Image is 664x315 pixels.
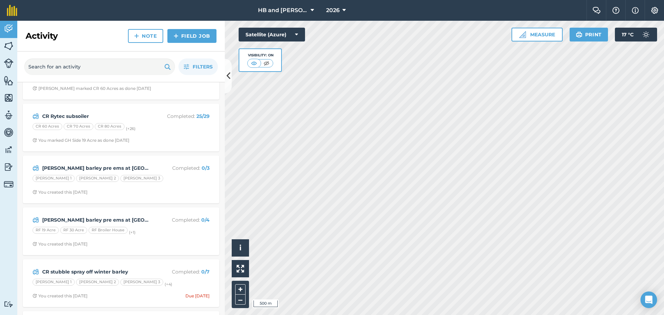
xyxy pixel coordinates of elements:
div: RF Broiler House [89,227,128,234]
strong: [PERSON_NAME] barley pre ems at [GEOGRAPHIC_DATA] [42,164,152,172]
strong: 0 / 7 [201,269,210,275]
span: HB and [PERSON_NAME] [258,6,308,15]
img: svg+xml;base64,PD94bWwgdmVyc2lvbj0iMS4wIiBlbmNvZGluZz0idXRmLTgiPz4KPCEtLSBHZW5lcmF0b3I6IEFkb2JlIE... [4,127,13,138]
a: Note [128,29,163,43]
button: 17 °C [615,28,657,41]
img: Ruler icon [519,31,526,38]
a: [PERSON_NAME] barley pre ems at [GEOGRAPHIC_DATA]Completed: 0/4RF 19 AcreRF 30 AcreRF Broiler Hou... [27,212,215,251]
small: (+ 4 ) [165,282,172,287]
a: [PERSON_NAME] barley pre ems at [GEOGRAPHIC_DATA]Completed: 0/3[PERSON_NAME] 1[PERSON_NAME] 2[PER... [27,160,215,199]
p: Completed : [155,268,210,276]
img: svg+xml;base64,PD94bWwgdmVyc2lvbj0iMS4wIiBlbmNvZGluZz0idXRmLTgiPz4KPCEtLSBHZW5lcmF0b3I6IEFkb2JlIE... [4,145,13,155]
span: i [239,243,241,252]
img: svg+xml;base64,PD94bWwgdmVyc2lvbj0iMS4wIiBlbmNvZGluZz0idXRmLTgiPz4KPCEtLSBHZW5lcmF0b3I6IEFkb2JlIE... [33,112,39,120]
h2: Activity [26,30,58,41]
div: RF 30 Acre [60,227,87,234]
small: (+ 26 ) [126,126,136,131]
div: RF 19 Acre [33,227,59,234]
strong: [PERSON_NAME] barley pre ems at [GEOGRAPHIC_DATA] [42,216,152,224]
img: svg+xml;base64,PD94bWwgdmVyc2lvbj0iMS4wIiBlbmNvZGluZz0idXRmLTgiPz4KPCEtLSBHZW5lcmF0b3I6IEFkb2JlIE... [4,301,13,307]
div: You created this [DATE] [33,189,87,195]
div: [PERSON_NAME] 3 [120,279,163,286]
img: svg+xml;base64,PD94bWwgdmVyc2lvbj0iMS4wIiBlbmNvZGluZz0idXRmLTgiPz4KPCEtLSBHZW5lcmF0b3I6IEFkb2JlIE... [4,24,13,34]
img: svg+xml;base64,PD94bWwgdmVyc2lvbj0iMS4wIiBlbmNvZGluZz0idXRmLTgiPz4KPCEtLSBHZW5lcmF0b3I6IEFkb2JlIE... [639,28,653,41]
div: CR 60 Acres [33,123,62,130]
img: svg+xml;base64,PHN2ZyB4bWxucz0iaHR0cDovL3d3dy53My5vcmcvMjAwMC9zdmciIHdpZHRoPSI1NiIgaGVpZ2h0PSI2MC... [4,93,13,103]
div: CR 80 Acres [95,123,124,130]
img: svg+xml;base64,PHN2ZyB4bWxucz0iaHR0cDovL3d3dy53My5vcmcvMjAwMC9zdmciIHdpZHRoPSIxNCIgaGVpZ2h0PSIyNC... [134,32,139,40]
div: You created this [DATE] [33,293,87,299]
span: Filters [193,63,213,71]
img: svg+xml;base64,PD94bWwgdmVyc2lvbj0iMS4wIiBlbmNvZGluZz0idXRmLTgiPz4KPCEtLSBHZW5lcmF0b3I6IEFkb2JlIE... [33,164,39,172]
span: 2026 [326,6,340,15]
img: svg+xml;base64,PHN2ZyB4bWxucz0iaHR0cDovL3d3dy53My5vcmcvMjAwMC9zdmciIHdpZHRoPSI1MCIgaGVpZ2h0PSI0MC... [250,60,258,67]
p: Completed : [155,216,210,224]
button: i [232,239,249,257]
p: Completed : [155,164,210,172]
img: svg+xml;base64,PD94bWwgdmVyc2lvbj0iMS4wIiBlbmNvZGluZz0idXRmLTgiPz4KPCEtLSBHZW5lcmF0b3I6IEFkb2JlIE... [33,268,39,276]
img: svg+xml;base64,PD94bWwgdmVyc2lvbj0iMS4wIiBlbmNvZGluZz0idXRmLTgiPz4KPCEtLSBHZW5lcmF0b3I6IEFkb2JlIE... [33,216,39,224]
div: [PERSON_NAME] 2 [76,279,119,286]
div: Open Intercom Messenger [640,291,657,308]
div: [PERSON_NAME] marked CR 60 Acres as done [DATE] [33,86,151,91]
div: Visibility: On [247,53,274,58]
span: 17 ° C [622,28,634,41]
img: svg+xml;base64,PHN2ZyB4bWxucz0iaHR0cDovL3d3dy53My5vcmcvMjAwMC9zdmciIHdpZHRoPSIxNyIgaGVpZ2h0PSIxNy... [632,6,639,15]
button: Satellite (Azure) [239,28,305,41]
input: Search for an activity [24,58,175,75]
div: Due [DATE] [185,293,210,299]
strong: CR Rytec subsoiler [42,112,152,120]
img: svg+xml;base64,PHN2ZyB4bWxucz0iaHR0cDovL3d3dy53My5vcmcvMjAwMC9zdmciIHdpZHRoPSI1NiIgaGVpZ2h0PSI2MC... [4,41,13,51]
img: Four arrows, one pointing top left, one top right, one bottom right and the last bottom left [237,265,244,272]
strong: 0 / 3 [202,165,210,171]
img: Clock with arrow pointing clockwise [33,242,37,246]
img: svg+xml;base64,PHN2ZyB4bWxucz0iaHR0cDovL3d3dy53My5vcmcvMjAwMC9zdmciIHdpZHRoPSIxOSIgaGVpZ2h0PSIyNC... [576,30,582,39]
img: svg+xml;base64,PHN2ZyB4bWxucz0iaHR0cDovL3d3dy53My5vcmcvMjAwMC9zdmciIHdpZHRoPSI1NiIgaGVpZ2h0PSI2MC... [4,75,13,86]
img: fieldmargin Logo [7,5,17,16]
img: A cog icon [651,7,659,14]
img: svg+xml;base64,PD94bWwgdmVyc2lvbj0iMS4wIiBlbmNvZGluZz0idXRmLTgiPz4KPCEtLSBHZW5lcmF0b3I6IEFkb2JlIE... [4,58,13,68]
small: (+ 1 ) [129,230,136,235]
div: CR 70 Acres [64,123,93,130]
img: svg+xml;base64,PD94bWwgdmVyc2lvbj0iMS4wIiBlbmNvZGluZz0idXRmLTgiPz4KPCEtLSBHZW5lcmF0b3I6IEFkb2JlIE... [4,179,13,189]
button: – [235,295,246,305]
strong: 0 / 4 [201,217,210,223]
div: [PERSON_NAME] 3 [120,175,163,182]
strong: CR stubble spray off winter barley [42,268,152,276]
img: svg+xml;base64,PD94bWwgdmVyc2lvbj0iMS4wIiBlbmNvZGluZz0idXRmLTgiPz4KPCEtLSBHZW5lcmF0b3I6IEFkb2JlIE... [4,110,13,120]
strong: 25 / 29 [196,113,210,119]
button: Print [570,28,608,41]
img: A question mark icon [612,7,620,14]
img: Two speech bubbles overlapping with the left bubble in the forefront [592,7,601,14]
a: Field Job [167,29,216,43]
div: [PERSON_NAME] 2 [76,175,119,182]
img: Clock with arrow pointing clockwise [33,190,37,194]
img: svg+xml;base64,PHN2ZyB4bWxucz0iaHR0cDovL3d3dy53My5vcmcvMjAwMC9zdmciIHdpZHRoPSI1MCIgaGVpZ2h0PSI0MC... [262,60,271,67]
img: svg+xml;base64,PD94bWwgdmVyc2lvbj0iMS4wIiBlbmNvZGluZz0idXRmLTgiPz4KPCEtLSBHZW5lcmF0b3I6IEFkb2JlIE... [4,162,13,172]
div: [PERSON_NAME] 1 [33,175,75,182]
img: Clock with arrow pointing clockwise [33,138,37,142]
button: Measure [511,28,563,41]
img: Clock with arrow pointing clockwise [33,294,37,298]
button: Filters [178,58,218,75]
button: + [235,284,246,295]
img: svg+xml;base64,PHN2ZyB4bWxucz0iaHR0cDovL3d3dy53My5vcmcvMjAwMC9zdmciIHdpZHRoPSIxNCIgaGVpZ2h0PSIyNC... [174,32,178,40]
div: [PERSON_NAME] 1 [33,279,75,286]
a: CR Rytec subsoilerCompleted: 25/29CR 60 AcresCR 70 AcresCR 80 Acres(+26)Clock with arrow pointing... [27,108,215,147]
img: Clock with arrow pointing clockwise [33,86,37,91]
div: You created this [DATE] [33,241,87,247]
img: svg+xml;base64,PHN2ZyB4bWxucz0iaHR0cDovL3d3dy53My5vcmcvMjAwMC9zdmciIHdpZHRoPSIxOSIgaGVpZ2h0PSIyNC... [164,63,171,71]
div: You marked GH Side 19 Acre as done [DATE] [33,138,129,143]
p: Completed : [155,112,210,120]
a: CR stubble spray off winter barleyCompleted: 0/7[PERSON_NAME] 1[PERSON_NAME] 2[PERSON_NAME] 3(+4)... [27,263,215,303]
